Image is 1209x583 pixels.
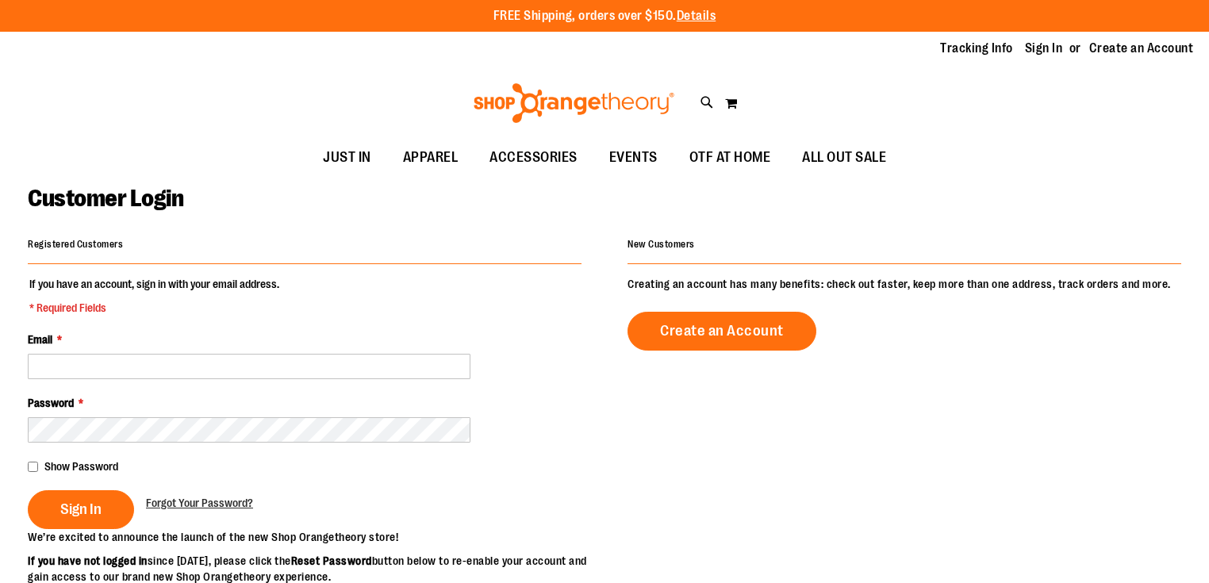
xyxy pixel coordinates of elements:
strong: Registered Customers [28,239,123,250]
span: Create an Account [660,322,784,339]
img: Shop Orangetheory [471,83,677,123]
strong: Reset Password [291,554,372,567]
span: Email [28,333,52,346]
button: Sign In [28,490,134,529]
p: FREE Shipping, orders over $150. [493,7,716,25]
p: We’re excited to announce the launch of the new Shop Orangetheory store! [28,529,604,545]
span: Customer Login [28,185,183,212]
span: ALL OUT SALE [802,140,886,175]
strong: New Customers [628,239,695,250]
strong: If you have not logged in [28,554,148,567]
span: OTF AT HOME [689,140,771,175]
a: Details [677,9,716,23]
a: Forgot Your Password? [146,495,253,511]
a: Sign In [1025,40,1063,57]
span: Sign In [60,501,102,518]
a: Tracking Info [940,40,1013,57]
span: * Required Fields [29,300,279,316]
span: Forgot Your Password? [146,497,253,509]
a: Create an Account [628,312,816,351]
span: Password [28,397,74,409]
span: JUST IN [323,140,371,175]
p: Creating an account has many benefits: check out faster, keep more than one address, track orders... [628,276,1181,292]
span: ACCESSORIES [489,140,578,175]
span: Show Password [44,460,118,473]
span: EVENTS [609,140,658,175]
span: APPAREL [403,140,459,175]
a: Create an Account [1089,40,1194,57]
legend: If you have an account, sign in with your email address. [28,276,281,316]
